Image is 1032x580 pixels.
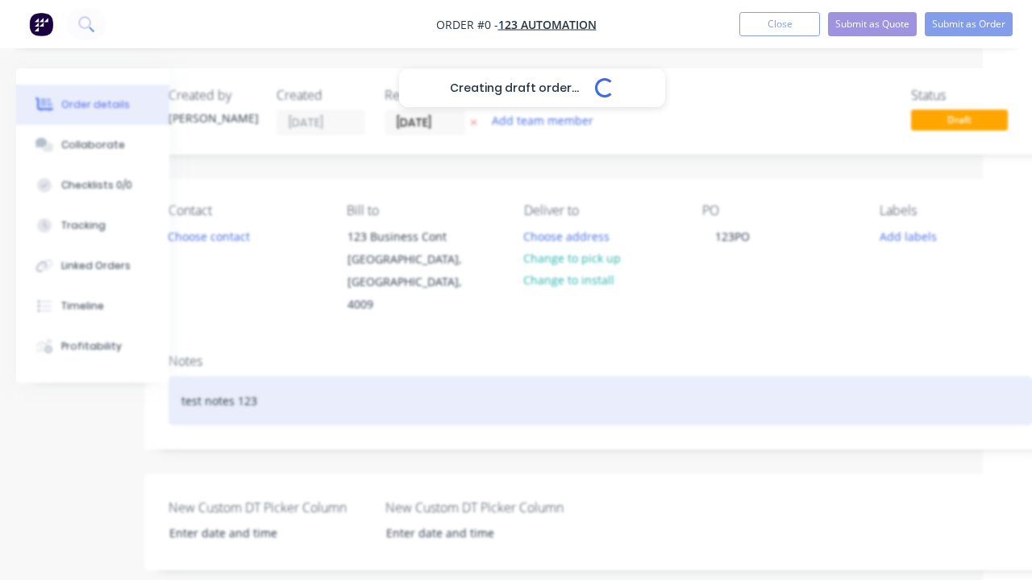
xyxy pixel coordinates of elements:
img: Factory [29,12,53,36]
a: 123 Automation [498,17,597,32]
span: Order #0 - [436,17,498,32]
button: Close [739,12,820,36]
div: Creating draft order... [399,68,665,107]
button: Submit as Quote [828,12,917,36]
button: Submit as Order [925,12,1013,36]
